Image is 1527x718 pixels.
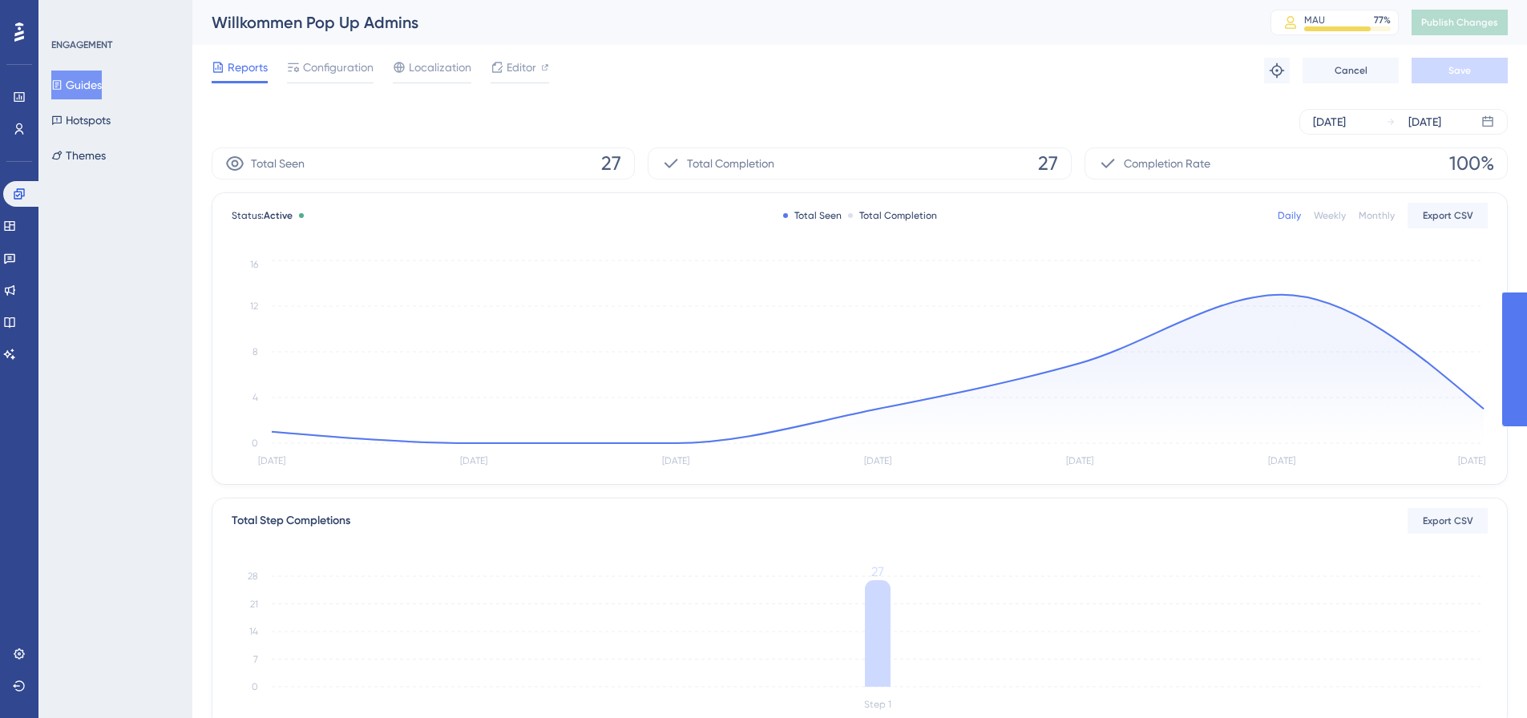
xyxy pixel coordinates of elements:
button: Themes [51,141,106,170]
span: Total Seen [251,154,305,173]
span: 27 [601,151,621,176]
button: Publish Changes [1412,10,1508,35]
div: 77 % [1374,14,1391,26]
tspan: 8 [252,346,258,357]
tspan: 0 [252,681,258,692]
div: ENGAGEMENT [51,38,112,51]
div: Total Completion [848,209,937,222]
tspan: [DATE] [1268,455,1295,466]
tspan: 12 [250,301,258,312]
div: Willkommen Pop Up Admins [212,11,1230,34]
button: Hotspots [51,106,111,135]
span: 27 [1038,151,1058,176]
tspan: 28 [248,571,258,582]
div: Monthly [1359,209,1395,222]
span: Publish Changes [1421,16,1498,29]
tspan: [DATE] [460,455,487,466]
span: Total Completion [687,154,774,173]
tspan: [DATE] [1458,455,1485,466]
div: MAU [1304,14,1325,26]
button: Cancel [1303,58,1399,83]
span: Status: [232,209,293,222]
tspan: 14 [249,626,258,637]
tspan: 4 [252,392,258,403]
button: Save [1412,58,1508,83]
tspan: [DATE] [662,455,689,466]
tspan: [DATE] [1066,455,1093,466]
span: Active [264,210,293,221]
tspan: 21 [250,599,258,610]
div: Total Step Completions [232,511,350,530]
span: Cancel [1335,64,1367,77]
tspan: 16 [250,259,258,270]
button: Export CSV [1408,203,1488,228]
span: Localization [409,58,471,77]
tspan: 7 [253,654,258,665]
tspan: [DATE] [258,455,285,466]
tspan: 27 [871,564,884,579]
span: Completion Rate [1124,154,1210,173]
div: Daily [1278,209,1301,222]
span: Configuration [303,58,374,77]
span: Export CSV [1423,209,1473,222]
tspan: 0 [252,438,258,449]
div: [DATE] [1408,112,1441,131]
iframe: UserGuiding AI Assistant Launcher [1460,655,1508,703]
span: Save [1448,64,1471,77]
tspan: [DATE] [864,455,891,466]
div: [DATE] [1313,112,1346,131]
span: Export CSV [1423,514,1473,527]
button: Guides [51,71,102,99]
div: Total Seen [783,209,842,222]
div: Weekly [1314,209,1346,222]
span: Editor [507,58,536,77]
span: Reports [228,58,268,77]
span: 100% [1449,151,1494,176]
button: Export CSV [1408,508,1488,534]
tspan: Step 1 [864,699,891,710]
